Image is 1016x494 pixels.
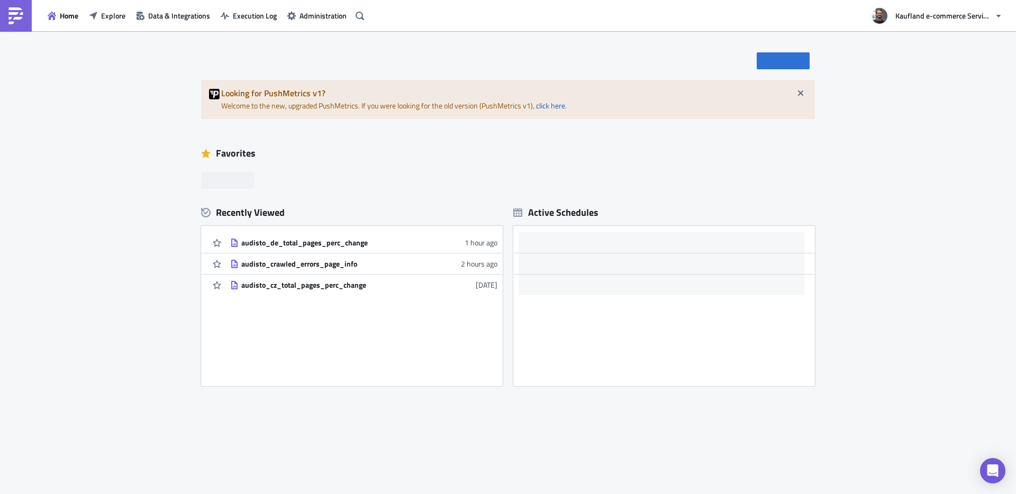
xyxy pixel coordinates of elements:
[131,7,215,24] button: Data & Integrations
[870,7,888,25] img: Avatar
[201,80,815,119] div: Welcome to the new, upgraded PushMetrics. If you were looking for the old version (PushMetrics v1...
[300,10,347,21] span: Administration
[241,259,427,269] div: audisto_crawled_errors_page_info
[536,100,565,111] a: click here
[465,237,497,248] time: 2025-08-13T07:48:57Z
[84,7,131,24] button: Explore
[233,10,277,21] span: Execution Log
[980,458,1005,483] div: Open Intercom Messenger
[215,7,282,24] button: Execution Log
[42,7,84,24] button: Home
[60,10,78,21] span: Home
[461,258,497,269] time: 2025-08-13T06:37:51Z
[895,10,991,21] span: Kaufland e-commerce Services GmbH & Co. KG
[241,238,427,248] div: audisto_de_total_pages_perc_change
[865,4,1008,28] button: Kaufland e-commerce Services GmbH & Co. KG
[476,279,497,290] time: 2025-08-12T06:13:06Z
[282,7,352,24] button: Administration
[241,280,427,290] div: audisto_cz_total_pages_perc_change
[201,205,503,221] div: Recently Viewed
[148,10,210,21] span: Data & Integrations
[101,10,125,21] span: Explore
[230,275,497,295] a: audisto_cz_total_pages_perc_change[DATE]
[513,206,598,218] div: Active Schedules
[221,89,807,97] h5: Looking for PushMetrics v1?
[230,232,497,253] a: audisto_de_total_pages_perc_change1 hour ago
[7,7,24,24] img: PushMetrics
[201,145,815,161] div: Favorites
[230,253,497,274] a: audisto_crawled_errors_page_info2 hours ago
